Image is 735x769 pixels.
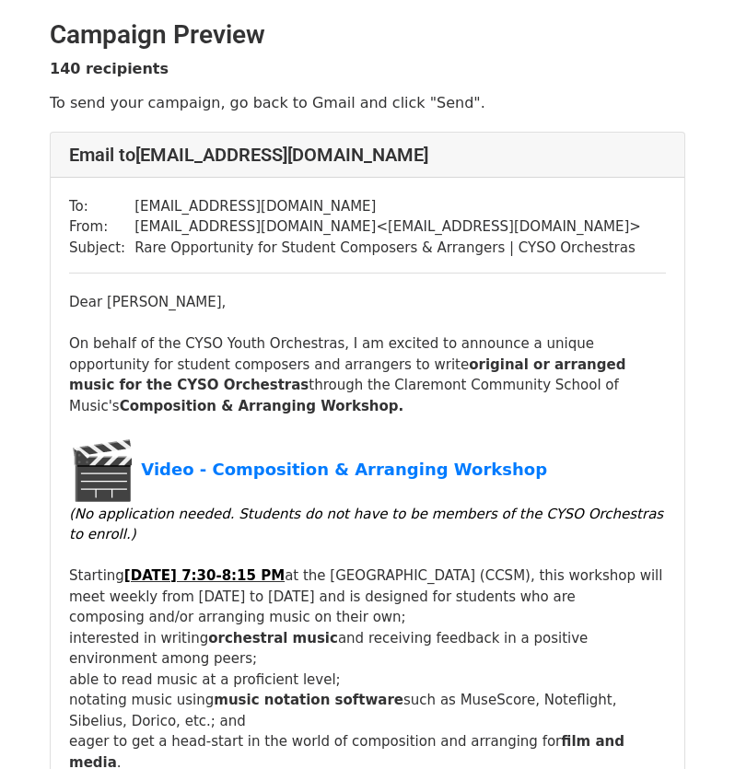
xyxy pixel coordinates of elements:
[69,216,134,238] td: From:
[69,607,666,628] li: composing and/or arranging music on their own;
[69,313,666,417] div: On behalf of the CYSO Youth Orchestras, I am excited to announce a unique opportunity for student...
[50,93,685,112] p: To send your campaign, go back to Gmail and click "Send".
[69,506,663,543] font: (No application needed. Students do not have to be members of the CYSO Orchestras to enroll.)
[50,60,169,77] strong: 140 recipients
[69,628,666,670] li: interested in writing and receiving feedback in a positive environment among peers;
[69,292,666,313] div: Dear [PERSON_NAME],
[69,670,666,691] li: able to read music at a proficient level;
[141,460,547,479] a: Video - Composition & Arranging Workshop
[134,196,641,217] td: [EMAIL_ADDRESS][DOMAIN_NAME]
[69,144,666,166] h4: Email to [EMAIL_ADDRESS][DOMAIN_NAME]
[120,398,404,414] b: Composition & Arranging Workshop.
[214,692,403,708] b: music notation software
[124,567,285,584] font: [DATE] 7:30-8:15 PM
[69,690,666,731] li: notating music using such as MuseScore, Noteflight, Sibelius, Dorico, etc.; and
[69,238,134,259] td: Subject:
[134,216,641,238] td: [EMAIL_ADDRESS][DOMAIN_NAME] < [EMAIL_ADDRESS][DOMAIN_NAME] >
[134,238,641,259] td: Rare Opportunity for Student Composers & Arrangers | CYSO Orchestras
[69,196,134,217] td: To:
[50,19,685,51] h2: Campaign Preview
[69,437,135,504] img: 🎬
[208,630,338,647] b: orchestral music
